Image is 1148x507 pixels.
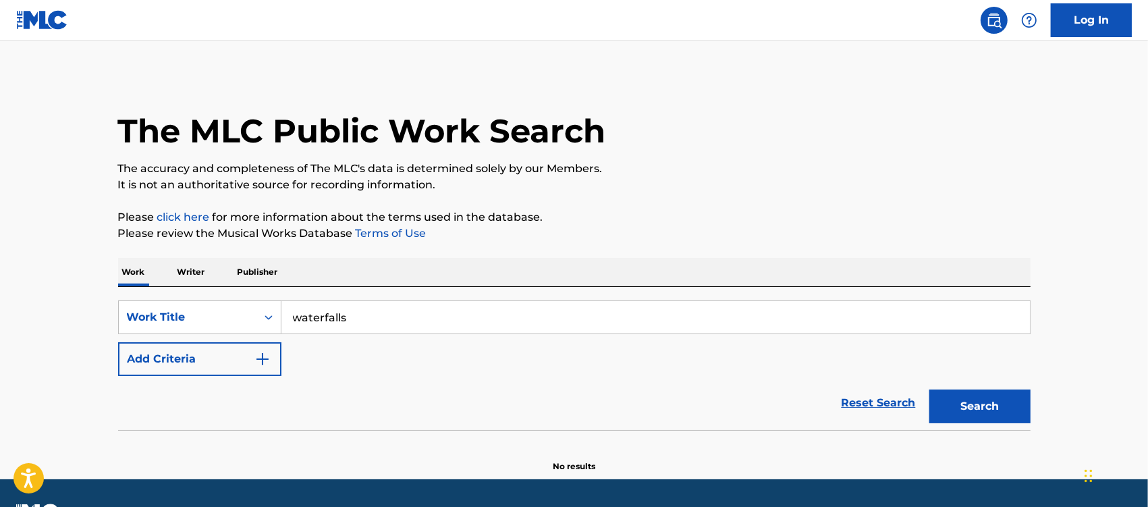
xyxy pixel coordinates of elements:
a: Public Search [981,7,1008,34]
a: click here [157,211,210,223]
iframe: Chat Widget [1081,442,1148,507]
p: No results [553,444,595,473]
div: Help [1016,7,1043,34]
p: It is not an authoritative source for recording information. [118,177,1031,193]
p: The accuracy and completeness of The MLC's data is determined solely by our Members. [118,161,1031,177]
img: help [1021,12,1037,28]
h1: The MLC Public Work Search [118,111,606,151]
button: Add Criteria [118,342,281,376]
button: Search [929,390,1031,423]
img: MLC Logo [16,10,68,30]
a: Log In [1051,3,1132,37]
a: Terms of Use [353,227,427,240]
p: Please review the Musical Works Database [118,225,1031,242]
a: Reset Search [835,388,923,418]
p: Work [118,258,149,286]
img: 9d2ae6d4665cec9f34b9.svg [254,351,271,367]
form: Search Form [118,300,1031,430]
p: Please for more information about the terms used in the database. [118,209,1031,225]
div: Drag [1085,456,1093,496]
div: Work Title [127,309,248,325]
p: Writer [173,258,209,286]
p: Publisher [234,258,282,286]
img: search [986,12,1002,28]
